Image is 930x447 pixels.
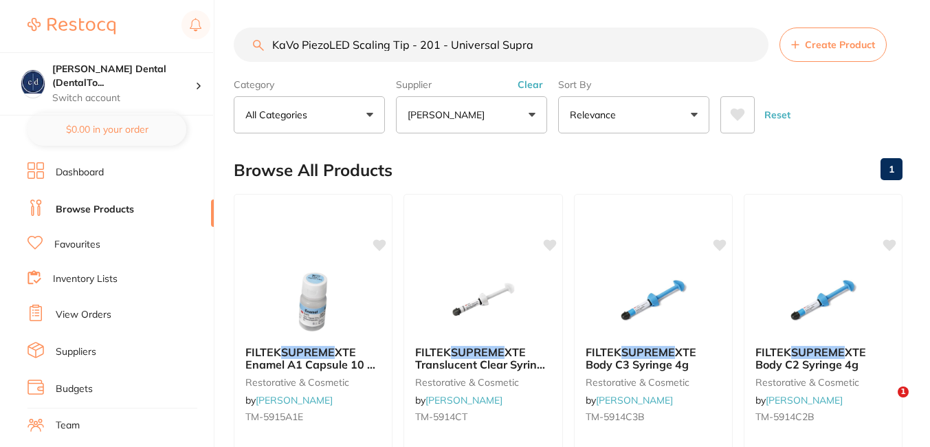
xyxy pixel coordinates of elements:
[245,394,333,406] span: by
[898,386,909,397] span: 1
[596,394,673,406] a: [PERSON_NAME]
[245,377,381,388] small: restorative & cosmetic
[586,346,721,371] b: FILTEK SUPREME XTE Body C3 Syringe 4g
[779,28,887,62] button: Create Product
[415,411,467,423] span: TM-5914CT
[415,345,550,384] span: XTE Translucent Clear Syringe 4g
[27,113,186,146] button: $0.00 in your order
[621,345,675,359] em: SUPREME
[408,108,490,122] p: [PERSON_NAME]
[586,394,673,406] span: by
[755,345,791,359] span: FILTEK
[56,345,96,359] a: Suppliers
[245,346,381,371] b: FILTEK SUPREME XTE Enamel A1 Capsule 10 x 0.2g
[439,266,528,335] img: FILTEK SUPREME XTE Translucent Clear Syringe 4g
[451,345,505,359] em: SUPREME
[586,345,696,371] span: XTE Body C3 Syringe 4g
[21,70,45,94] img: Crotty Dental (DentalTown 4)
[396,96,547,133] button: [PERSON_NAME]
[558,78,709,91] label: Sort By
[245,345,375,384] span: XTE Enamel A1 Capsule 10 x 0.2g
[608,266,698,335] img: FILTEK SUPREME XTE Body C3 Syringe 4g
[755,377,891,388] small: restorative & cosmetic
[791,345,845,359] em: SUPREME
[755,345,866,371] span: XTE Body C2 Syringe 4g
[245,345,281,359] span: FILTEK
[234,78,385,91] label: Category
[281,345,335,359] em: SUPREME
[56,419,80,433] a: Team
[245,108,313,122] p: All Categories
[56,308,111,322] a: View Orders
[56,166,104,179] a: Dashboard
[52,91,195,105] p: Switch account
[586,377,721,388] small: restorative & cosmetic
[54,238,100,252] a: Favourites
[56,382,93,396] a: Budgets
[881,155,903,183] a: 1
[396,78,547,91] label: Supplier
[425,394,502,406] a: [PERSON_NAME]
[766,394,843,406] a: [PERSON_NAME]
[415,394,502,406] span: by
[52,63,195,89] h4: Crotty Dental (DentalTown 4)
[234,96,385,133] button: All Categories
[415,345,451,359] span: FILTEK
[513,78,547,91] button: Clear
[415,346,551,371] b: FILTEK SUPREME XTE Translucent Clear Syringe 4g
[269,266,358,335] img: FILTEK SUPREME XTE Enamel A1 Capsule 10 x 0.2g
[234,28,768,62] input: Search Products
[760,96,795,133] button: Reset
[245,411,303,423] span: TM-5915A1E
[870,386,903,419] iframe: Intercom live chat
[586,345,621,359] span: FILTEK
[586,411,645,423] span: TM-5914C3B
[27,18,115,34] img: Restocq Logo
[53,272,118,286] a: Inventory Lists
[755,346,891,371] b: FILTEK SUPREME XTE Body C2 Syringe 4g
[415,377,551,388] small: restorative & cosmetic
[805,39,875,50] span: Create Product
[256,394,333,406] a: [PERSON_NAME]
[570,108,621,122] p: Relevance
[56,203,134,217] a: Browse Products
[755,411,815,423] span: TM-5914C2B
[27,10,115,42] a: Restocq Logo
[234,161,392,180] h2: Browse All Products
[778,266,867,335] img: FILTEK SUPREME XTE Body C2 Syringe 4g
[755,394,843,406] span: by
[558,96,709,133] button: Relevance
